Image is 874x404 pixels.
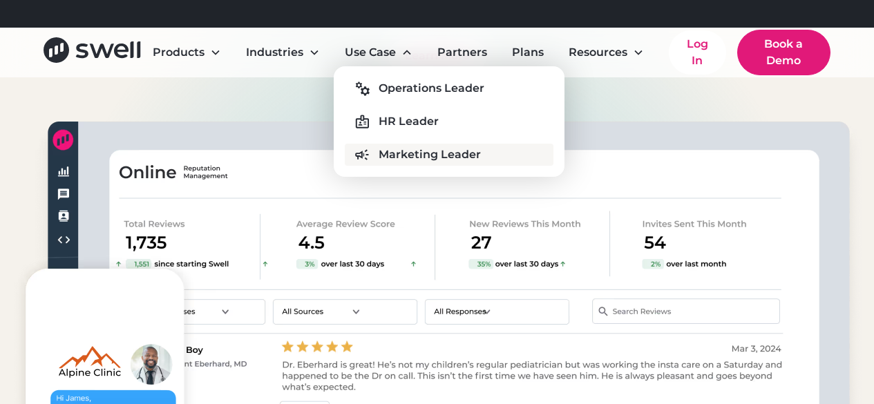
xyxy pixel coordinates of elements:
[379,80,484,97] div: Operations Leader
[569,44,627,61] div: Resources
[235,39,331,66] div: Industries
[334,66,564,177] nav: Use Case
[379,113,439,130] div: HR Leader
[669,30,726,75] a: Log In
[153,44,205,61] div: Products
[246,44,303,61] div: Industries
[737,30,830,75] a: Book a Demo
[345,144,553,166] a: Marketing Leader
[638,255,874,404] iframe: Chat Widget
[142,39,232,66] div: Products
[345,110,553,133] a: HR Leader
[44,37,141,68] a: home
[345,77,553,99] a: Operations Leader
[558,39,655,66] div: Resources
[501,39,555,66] a: Plans
[426,39,498,66] a: Partners
[345,44,396,61] div: Use Case
[379,146,481,163] div: Marketing Leader
[334,39,424,66] div: Use Case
